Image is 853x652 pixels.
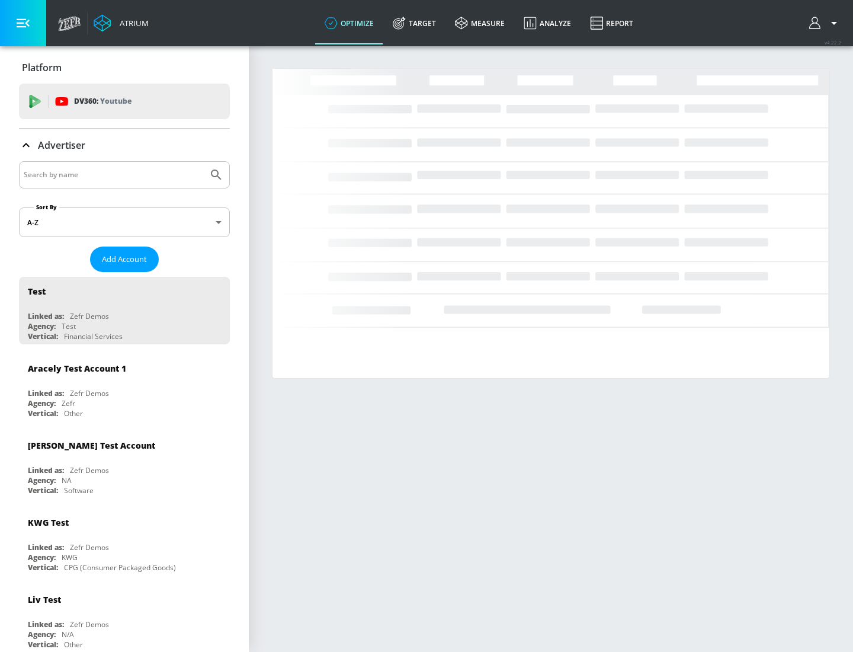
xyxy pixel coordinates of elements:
[28,475,56,485] div: Agency:
[19,277,230,344] div: TestLinked as:Zefr DemosAgency:TestVertical:Financial Services
[28,363,126,374] div: Aracely Test Account 1
[28,398,56,408] div: Agency:
[28,331,58,341] div: Vertical:
[22,61,62,74] p: Platform
[28,286,46,297] div: Test
[90,247,159,272] button: Add Account
[19,431,230,498] div: [PERSON_NAME] Test AccountLinked as:Zefr DemosAgency:NAVertical:Software
[383,2,445,44] a: Target
[28,311,64,321] div: Linked as:
[19,129,230,162] div: Advertiser
[64,331,123,341] div: Financial Services
[514,2,581,44] a: Analyze
[70,311,109,321] div: Zefr Demos
[62,629,74,640] div: N/A
[28,619,64,629] div: Linked as:
[19,51,230,84] div: Platform
[315,2,383,44] a: optimize
[24,167,203,183] input: Search by name
[70,542,109,552] div: Zefr Demos
[28,321,56,331] div: Agency:
[34,203,59,211] label: Sort By
[28,485,58,496] div: Vertical:
[28,542,64,552] div: Linked as:
[62,475,72,485] div: NA
[825,39,841,46] span: v 4.22.2
[19,508,230,576] div: KWG TestLinked as:Zefr DemosAgency:KWGVertical:CPG (Consumer Packaged Goods)
[19,354,230,421] div: Aracely Test Account 1Linked as:Zefr DemosAgency:ZefrVertical:Other
[74,95,132,108] p: DV360:
[70,388,109,398] div: Zefr Demos
[70,619,109,629] div: Zefr Demos
[64,485,94,496] div: Software
[28,594,61,605] div: Liv Test
[115,18,149,28] div: Atrium
[19,207,230,237] div: A-Z
[70,465,109,475] div: Zefr Demos
[19,84,230,119] div: DV360: Youtube
[28,388,64,398] div: Linked as:
[62,552,78,562] div: KWG
[28,552,56,562] div: Agency:
[102,253,147,266] span: Add Account
[581,2,643,44] a: Report
[28,640,58,650] div: Vertical:
[38,139,85,152] p: Advertiser
[28,562,58,573] div: Vertical:
[94,14,149,32] a: Atrium
[64,562,176,573] div: CPG (Consumer Packaged Goods)
[28,517,69,528] div: KWG Test
[62,321,76,331] div: Test
[28,629,56,640] div: Agency:
[28,408,58,418] div: Vertical:
[62,398,75,408] div: Zefr
[28,465,64,475] div: Linked as:
[100,95,132,107] p: Youtube
[445,2,514,44] a: measure
[28,440,155,451] div: [PERSON_NAME] Test Account
[64,640,83,650] div: Other
[64,408,83,418] div: Other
